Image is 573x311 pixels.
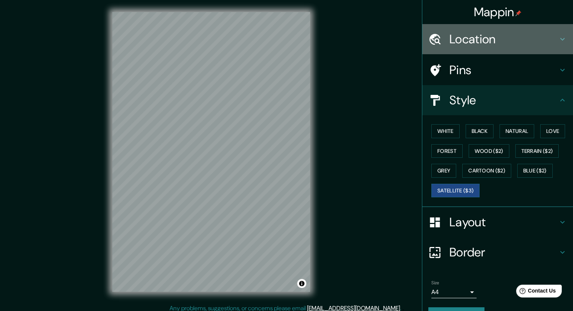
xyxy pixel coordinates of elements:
[515,144,559,158] button: Terrain ($2)
[431,184,480,198] button: Satellite ($3)
[500,124,534,138] button: Natural
[540,124,565,138] button: Love
[422,207,573,237] div: Layout
[449,32,558,47] h4: Location
[422,237,573,267] div: Border
[466,124,494,138] button: Black
[422,85,573,115] div: Style
[431,144,463,158] button: Forest
[449,63,558,78] h4: Pins
[422,55,573,85] div: Pins
[506,282,565,303] iframe: Help widget launcher
[431,124,460,138] button: White
[517,164,553,178] button: Blue ($2)
[422,24,573,54] div: Location
[297,279,306,288] button: Toggle attribution
[515,10,521,16] img: pin-icon.png
[449,93,558,108] h4: Style
[474,5,522,20] h4: Mappin
[449,215,558,230] h4: Layout
[449,245,558,260] h4: Border
[462,164,511,178] button: Cartoon ($2)
[112,12,310,292] canvas: Map
[431,280,439,286] label: Size
[431,164,456,178] button: Grey
[469,144,509,158] button: Wood ($2)
[431,286,477,298] div: A4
